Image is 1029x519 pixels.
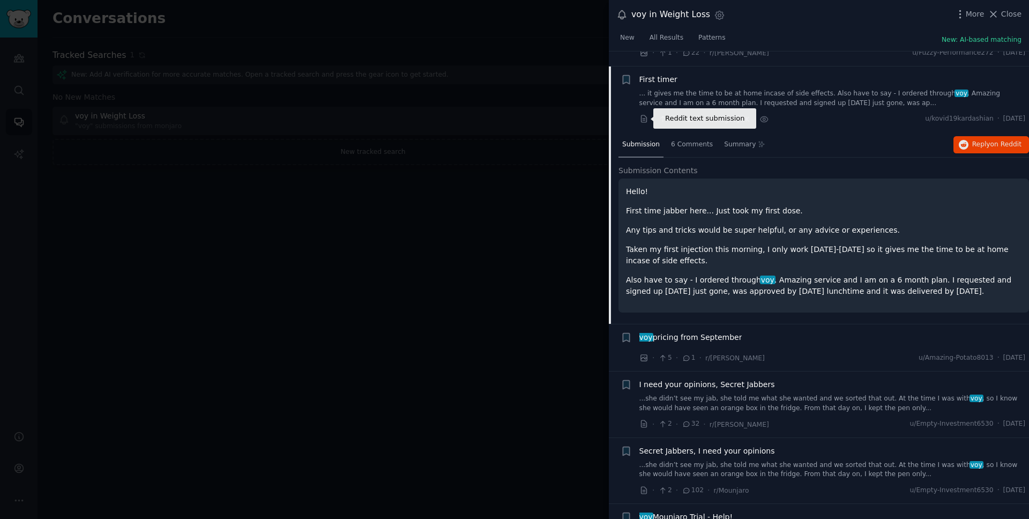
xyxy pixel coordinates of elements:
span: New [620,33,635,43]
span: voy [970,395,983,402]
span: · [703,419,705,430]
span: More [966,9,985,20]
span: · [707,485,710,496]
span: · [680,114,682,125]
span: · [703,47,705,58]
span: · [997,486,1000,495]
span: [DATE] [1003,48,1025,58]
a: Secret Jabbers, I need your opinions [639,446,775,457]
button: Replyon Reddit [953,136,1029,153]
a: ...she didn’t see my jab, she told me what she wanted and we sorted that out. At the time I was w... [639,394,1026,413]
span: r/[PERSON_NAME] [705,354,765,362]
span: 6 [686,114,699,124]
span: [DATE] [1003,353,1025,363]
span: voy [638,333,654,342]
span: · [676,47,678,58]
span: · [997,48,1000,58]
span: Reply [972,140,1021,150]
span: [DATE] [1003,486,1025,495]
span: voy [955,90,968,97]
span: u/Amazing-Potato8013 [919,353,994,363]
span: 22 [682,48,699,58]
button: More [955,9,985,20]
span: u/Empty-Investment6530 [909,486,993,495]
div: voy in Weight Loss [631,8,710,21]
span: 32 [682,419,699,429]
span: · [997,419,1000,429]
span: u/kovid19kardashian [925,114,993,124]
span: · [997,114,1000,124]
span: · [652,485,654,496]
span: 5 [658,353,672,363]
span: · [699,352,702,364]
span: 6 Comments [671,140,713,150]
span: · [754,114,756,125]
span: Summary [724,140,756,150]
a: New [616,29,638,51]
a: First timer [639,74,677,85]
button: New: AI-based matching [942,35,1021,45]
a: voypricing from September [639,332,742,343]
span: All Results [650,33,683,43]
span: Close [1001,9,1021,20]
p: Any tips and tricks would be super helpful, or any advice or experiences. [626,225,1021,236]
span: pricing from September [639,332,742,343]
p: Taken my first injection this morning, I only work [DATE]-[DATE] so it gives me the time to be at... [626,244,1021,266]
span: on Reddit [990,140,1021,148]
span: · [652,47,654,58]
span: r/WegovyUK [710,116,750,123]
span: [DATE] [1003,419,1025,429]
a: All Results [646,29,687,51]
span: voy [760,276,776,284]
a: I need your opinions, Secret Jabbers [639,379,775,390]
p: Hello! [626,186,1021,197]
a: ...she didn’t see my jab, she told me what she wanted and we sorted that out. At the time I was w... [639,461,1026,479]
span: 2 [658,419,672,429]
span: Submission [622,140,660,150]
span: 2 [658,486,672,495]
span: · [676,419,678,430]
span: · [652,114,654,125]
span: · [997,353,1000,363]
span: r/[PERSON_NAME] [710,421,769,428]
span: 1 [658,48,672,58]
span: r/Mounjaro [714,487,749,494]
span: · [652,352,654,364]
span: · [676,352,678,364]
span: Patterns [698,33,725,43]
button: Close [988,9,1021,20]
span: 102 [682,486,704,495]
span: 1 [682,353,695,363]
span: u/Fuzzy-Performance272 [912,48,993,58]
a: Patterns [695,29,729,51]
span: u/Empty-Investment6530 [909,419,993,429]
p: First time jabber here... Just took my first dose. [626,205,1021,217]
span: voy [970,461,983,469]
span: · [652,419,654,430]
span: 11 [658,114,676,124]
span: [DATE] [1003,114,1025,124]
a: ... it gives me the time to be at home incase of side effects. Also have to say - I ordered throu... [639,89,1026,108]
span: · [676,485,678,496]
p: Also have to say - I ordered through . Amazing service and I am on a 6 month plan. I requested an... [626,275,1021,297]
span: · [703,114,705,125]
span: Submission Contents [618,165,698,176]
span: r/[PERSON_NAME] [710,49,769,57]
